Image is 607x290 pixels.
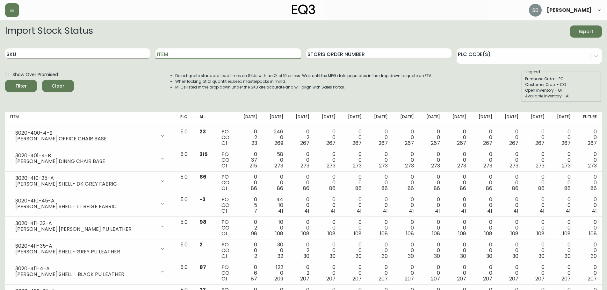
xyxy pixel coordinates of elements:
[581,197,597,214] div: 0 0
[524,112,550,126] th: [DATE]
[476,152,492,169] div: 0 0
[424,174,440,191] div: 0 0
[535,139,545,147] span: 267
[346,152,362,169] div: 0 0
[450,174,466,191] div: 0 0
[529,152,545,169] div: 0 0
[221,129,231,146] div: PO CO
[199,264,206,271] span: 87
[15,198,156,204] div: 3020-410-45-A
[512,185,518,192] span: 86
[529,242,545,259] div: 0 0
[590,185,597,192] span: 86
[536,162,545,169] span: 273
[372,152,388,169] div: 0 0
[241,174,257,191] div: 0 0
[525,76,598,82] div: Purchase Order - PO
[510,230,518,237] span: 108
[458,230,466,237] span: 108
[241,129,257,146] div: 0 2
[450,265,466,282] div: 0 0
[502,219,518,237] div: 0 0
[346,242,362,259] div: 0 0
[267,174,283,191] div: 0 0
[555,265,571,282] div: 0 0
[293,265,309,282] div: 0 2
[383,207,388,215] span: 41
[434,252,440,260] span: 30
[563,230,571,237] span: 108
[199,196,206,203] span: -3
[326,139,336,147] span: 267
[221,265,231,282] div: PO CO
[346,129,362,146] div: 0 0
[535,275,545,282] span: 207
[497,112,524,126] th: [DATE]
[249,162,257,169] span: 215
[419,112,445,126] th: [DATE]
[379,139,388,147] span: 267
[381,185,388,192] span: 86
[251,275,257,282] span: 87
[405,162,414,169] span: 273
[300,139,309,147] span: 267
[254,207,257,215] span: 7
[15,221,156,226] div: 3020-411-32-A
[406,230,414,237] span: 108
[561,139,571,147] span: 267
[275,230,283,237] span: 108
[199,128,206,135] span: 23
[267,152,283,169] div: 58 0
[588,139,597,147] span: 267
[346,219,362,237] div: 0 0
[15,249,156,255] div: [PERSON_NAME] SHELL- GREY PU LEATHER
[300,162,309,169] span: 273
[320,219,336,237] div: 0 0
[476,129,492,146] div: 0 0
[341,112,367,126] th: [DATE]
[471,112,497,126] th: [DATE]
[398,219,414,237] div: 0 0
[15,153,156,159] div: 3020-401-4-B
[47,82,69,90] span: Clear
[42,80,74,92] button: Clear
[221,275,227,282] span: OI
[241,197,257,214] div: 0 5
[175,239,194,262] td: 5.0
[588,162,597,169] span: 273
[199,241,203,248] span: 2
[529,174,545,191] div: 0 0
[372,197,388,214] div: 0 0
[502,129,518,146] div: 0 0
[398,152,414,169] div: 0 0
[431,275,440,282] span: 207
[278,207,283,215] span: 41
[486,185,492,192] span: 86
[241,242,257,259] div: 0 0
[592,207,597,215] span: 41
[175,172,194,194] td: 5.0
[398,197,414,214] div: 0 0
[301,230,309,237] span: 108
[561,275,571,282] span: 207
[221,230,227,237] span: OI
[581,174,597,191] div: 0 0
[566,207,571,215] span: 41
[303,185,309,192] span: 86
[502,265,518,282] div: 0 0
[175,194,194,217] td: 5.0
[525,82,598,88] div: Customer Order - CO
[487,207,492,215] span: 41
[175,149,194,172] td: 5.0
[550,112,576,126] th: [DATE]
[15,243,156,249] div: 3020-411-35-A
[502,174,518,191] div: 0 0
[398,129,414,146] div: 0 0
[221,139,227,147] span: OI
[293,174,309,191] div: 0 0
[251,185,257,192] span: 86
[267,242,283,259] div: 30 0
[274,162,283,169] span: 273
[278,252,283,260] span: 32
[424,129,440,146] div: 0 0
